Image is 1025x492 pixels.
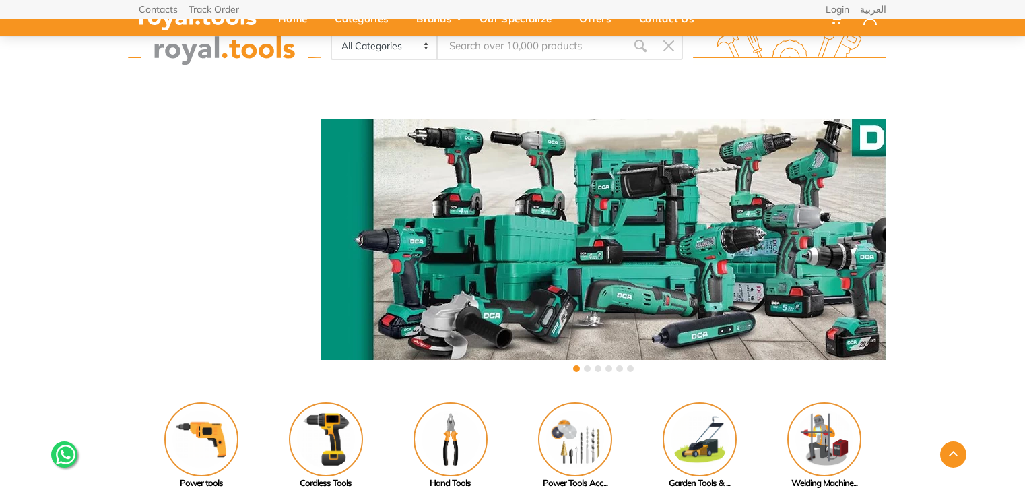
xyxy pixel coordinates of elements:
img: Royal - Welding Machine & Tools [787,402,861,476]
a: Hand Tools [388,402,512,490]
img: Royal - Power Tools Accessories [538,402,612,476]
img: Royal - Garden Tools & Accessories [663,402,737,476]
div: Hand Tools [388,476,512,490]
img: royal.tools Logo [128,28,321,65]
a: Cordless Tools [263,402,388,490]
a: Power Tools Acc... [512,402,637,490]
div: Cordless Tools [263,476,388,490]
img: Royal - Power tools [164,402,238,476]
img: Royal - Hand Tools [414,402,488,476]
div: Welding Machine... [762,476,886,490]
a: Track Order [189,5,239,14]
a: Welding Machine... [762,402,886,490]
input: Site search [438,32,626,60]
a: Contacts [139,5,178,14]
div: Power Tools Acc... [512,476,637,490]
div: Garden Tools & ... [637,476,762,490]
a: Garden Tools & ... [637,402,762,490]
div: Power tools [139,476,263,490]
a: Power tools [139,402,263,490]
select: Category [332,33,438,59]
a: Login [826,5,849,14]
img: royal.tools Logo [693,28,886,65]
img: Royal - Cordless Tools [289,402,363,476]
a: العربية [860,5,886,14]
